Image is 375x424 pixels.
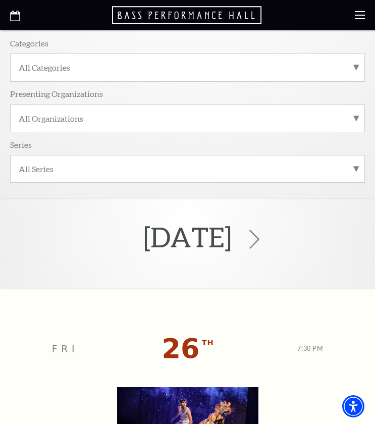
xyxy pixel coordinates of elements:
[52,342,79,356] p: Fri
[10,139,32,150] p: Series
[10,88,103,99] p: Presenting Organizations
[342,395,364,417] div: Accessibility Menu
[162,333,200,364] span: 26
[19,164,356,174] label: All Series
[112,5,263,25] a: Open this option
[202,337,214,349] span: th
[19,62,356,73] label: All Categories
[245,230,264,249] svg: Click to view the next month
[19,113,356,124] label: All Organizations
[10,38,48,48] p: Categories
[297,345,323,352] span: 7:30 PM
[143,205,232,269] h2: [DATE]
[10,8,20,23] a: Open this option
